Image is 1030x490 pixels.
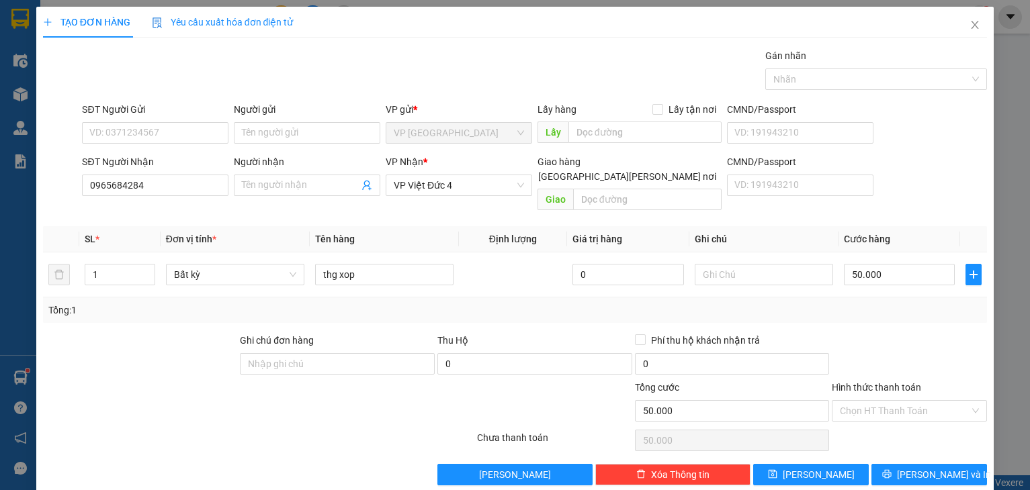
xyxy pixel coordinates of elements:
[538,104,576,115] span: Lấy hàng
[572,234,622,244] span: Giá trị hàng
[727,154,873,169] div: CMND/Passport
[166,234,216,244] span: Đơn vị tính
[234,102,380,117] div: Người gửi
[48,303,398,317] div: Tổng: 1
[970,19,980,30] span: close
[386,102,532,117] div: VP gửi
[882,469,892,480] span: printer
[174,264,296,285] span: Bất kỳ
[394,175,524,195] span: VP Việt Đức 4
[315,264,454,285] input: VD: Bàn, Ghế
[538,121,568,143] span: Lấy
[43,17,130,28] span: TẠO ĐƠN HÀNG
[361,180,372,191] span: user-add
[479,467,551,482] span: [PERSON_NAME]
[533,169,722,184] span: [GEOGRAPHIC_DATA][PERSON_NAME] nơi
[966,269,981,280] span: plus
[394,123,524,143] span: VP Sài Gòn
[568,121,722,143] input: Dọc đường
[82,154,228,169] div: SĐT Người Nhận
[437,335,468,346] span: Thu Hộ
[651,467,710,482] span: Xóa Thông tin
[727,102,873,117] div: CMND/Passport
[871,464,987,485] button: printer[PERSON_NAME] và In
[43,17,52,27] span: plus
[234,154,380,169] div: Người nhận
[965,264,982,285] button: plus
[85,234,95,244] span: SL
[386,156,423,167] span: VP Nhận
[646,333,765,348] span: Phí thu hộ khách nhận trả
[240,353,435,375] input: Ghi chú đơn hàng
[315,234,355,244] span: Tên hàng
[768,469,777,480] span: save
[82,102,228,117] div: SĐT Người Gửi
[538,156,581,167] span: Giao hàng
[897,467,991,482] span: [PERSON_NAME] và In
[956,7,994,44] button: Close
[48,264,70,285] button: delete
[595,464,750,485] button: deleteXóa Thông tin
[844,234,890,244] span: Cước hàng
[538,189,573,210] span: Giao
[240,335,314,346] label: Ghi chú đơn hàng
[783,467,855,482] span: [PERSON_NAME]
[572,264,684,285] input: 0
[753,464,869,485] button: save[PERSON_NAME]
[695,264,833,285] input: Ghi Chú
[832,382,921,393] label: Hình thức thanh toán
[663,102,722,117] span: Lấy tận nơi
[689,226,839,252] th: Ghi chú
[636,469,646,480] span: delete
[489,234,537,244] span: Định lượng
[573,189,722,210] input: Dọc đường
[476,430,634,454] div: Chưa thanh toán
[437,464,593,485] button: [PERSON_NAME]
[152,17,163,28] img: icon
[152,17,294,28] span: Yêu cầu xuất hóa đơn điện tử
[765,50,806,61] label: Gán nhãn
[635,382,679,393] span: Tổng cước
